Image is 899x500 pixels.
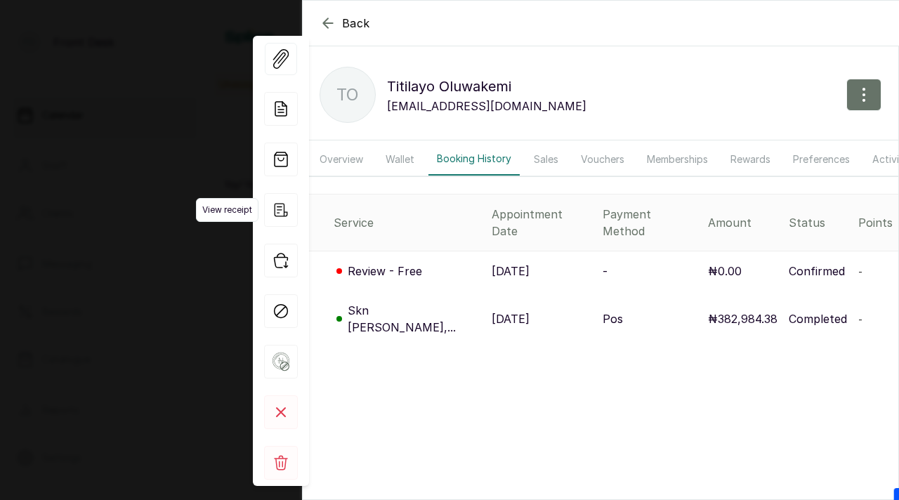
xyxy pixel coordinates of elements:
[196,198,258,222] span: View receipt
[789,263,845,279] p: Confirmed
[311,143,372,176] button: Overview
[708,214,777,231] div: Amount
[858,313,862,325] span: -
[722,143,779,176] button: Rewards
[387,98,586,114] p: [EMAIL_ADDRESS][DOMAIN_NAME]
[708,263,742,279] p: ₦0.00
[572,143,633,176] button: Vouchers
[708,310,777,327] p: ₦382,984.38
[334,214,480,231] div: Service
[377,143,423,176] button: Wallet
[492,206,592,239] div: Appointment Date
[603,263,608,279] p: -
[492,263,530,279] p: [DATE]
[858,214,893,231] div: Points
[492,310,530,327] p: [DATE]
[789,214,847,231] div: Status
[342,15,370,32] span: Back
[858,265,862,277] span: -
[603,206,697,239] div: Payment Method
[264,193,298,227] div: View receipt
[525,143,567,176] button: Sales
[785,143,858,176] button: Preferences
[603,310,623,327] p: Pos
[348,263,422,279] p: Review - Free
[348,302,480,336] p: Skn [PERSON_NAME],...
[638,143,716,176] button: Memberships
[387,75,586,98] p: Titilayo Oluwakemi
[789,310,847,327] p: Completed
[428,143,520,176] button: Booking History
[320,15,370,32] button: Back
[336,82,359,107] p: TO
